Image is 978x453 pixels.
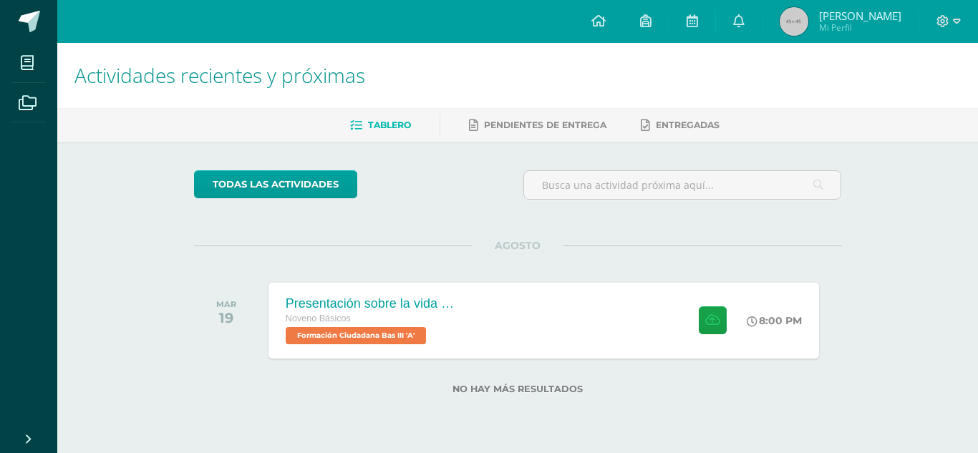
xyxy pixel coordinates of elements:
[194,170,357,198] a: todas las Actividades
[656,120,720,130] span: Entregadas
[469,114,606,137] a: Pendientes de entrega
[484,120,606,130] span: Pendientes de entrega
[641,114,720,137] a: Entregadas
[216,309,236,326] div: 19
[286,327,426,344] span: Formación Ciudadana Bas III 'A'
[524,171,841,199] input: Busca una actividad próxima aquí...
[819,9,901,23] span: [PERSON_NAME]
[216,299,236,309] div: MAR
[747,314,802,327] div: 8:00 PM
[194,384,842,394] label: No hay más resultados
[780,7,808,36] img: 45x45
[74,62,365,89] span: Actividades recientes y próximas
[368,120,411,130] span: Tablero
[472,239,563,252] span: AGOSTO
[350,114,411,137] a: Tablero
[819,21,901,34] span: Mi Perfil
[286,313,351,323] span: Noveno Básicos
[286,296,457,311] div: Presentación sobre la vida del General [PERSON_NAME].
